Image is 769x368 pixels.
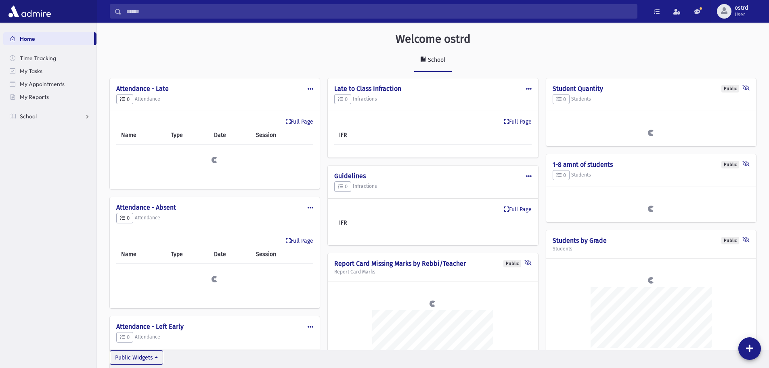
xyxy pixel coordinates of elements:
h4: Attendance - Late [116,85,313,93]
button: 0 [116,213,133,223]
span: User [735,11,748,18]
span: 0 [120,96,130,102]
a: Full Page [504,118,532,126]
a: My Reports [3,90,96,103]
h5: Report Card Marks [334,269,531,275]
span: Home [20,35,35,42]
h5: Attendance [116,213,313,223]
h4: Report Card Missing Marks by Rebbi/Teacher [334,260,531,267]
h5: Students [553,94,750,105]
th: IFR [334,126,395,145]
h3: Welcome ostrd [396,32,471,46]
div: Public [721,161,739,168]
a: My Tasks [3,65,96,78]
div: Public [721,85,739,93]
a: My Appointments [3,78,96,90]
span: 0 [120,334,130,340]
button: Public Widgets [110,350,163,365]
a: Full Page [504,205,532,214]
th: Session [251,245,313,264]
div: Public [503,260,521,267]
a: Home [3,32,94,45]
th: Session [251,126,313,145]
button: 0 [334,94,351,105]
h4: Late to Class Infraction [334,85,531,93]
button: 0 [334,181,351,192]
a: Full Page [286,237,313,245]
span: 0 [556,172,566,178]
span: Time Tracking [20,55,56,62]
div: School [426,57,445,63]
span: 0 [338,183,348,189]
h4: 1-8 amnt of students [553,161,750,168]
a: School [414,49,452,72]
th: Type [166,126,209,145]
span: ostrd [735,5,748,11]
h4: Attendance - Left Early [116,323,313,330]
h4: Student Quantity [553,85,750,93]
a: Full Page [286,118,313,126]
h4: Guidelines [334,172,531,180]
span: My Appointments [20,80,65,88]
button: 0 [116,332,133,343]
h5: Infractions [334,94,531,105]
input: Search [122,4,637,19]
span: 0 [338,96,348,102]
th: Type [166,245,209,264]
th: Name [116,245,166,264]
h4: Students by Grade [553,237,750,244]
th: IFR [334,214,395,232]
span: 0 [120,215,130,221]
span: My Reports [20,93,49,101]
h5: Students [553,170,750,181]
h5: Attendance [116,332,313,343]
span: My Tasks [20,67,42,75]
img: AdmirePro [6,3,53,19]
h5: Students [553,246,750,252]
th: Date [209,126,251,145]
a: Time Tracking [3,52,96,65]
span: 0 [556,96,566,102]
button: 0 [553,94,570,105]
button: 0 [116,94,133,105]
th: Date [209,245,251,264]
span: School [20,113,37,120]
h4: Attendance - Absent [116,204,313,211]
th: Name [116,126,166,145]
h5: Attendance [116,94,313,105]
a: School [3,110,96,123]
h5: Infractions [334,181,531,192]
button: 0 [553,170,570,181]
div: Public [721,237,739,244]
